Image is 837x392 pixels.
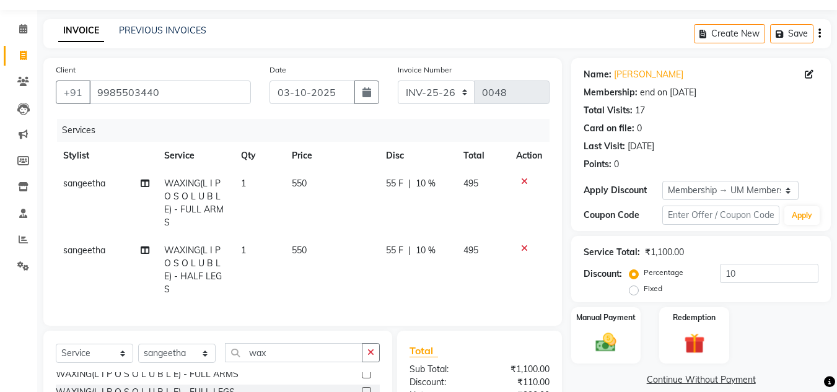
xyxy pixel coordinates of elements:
a: [PERSON_NAME] [614,68,683,81]
th: Qty [234,142,284,170]
label: Invoice Number [398,64,452,76]
div: Discount: [584,268,622,281]
div: WAXING(L I P O S O L U B L E) - FULL ARMS [56,368,239,381]
span: | [408,244,411,257]
span: 10 % [416,244,436,257]
div: Sub Total: [400,363,480,376]
div: Card on file: [584,122,634,135]
a: Continue Without Payment [574,373,828,386]
img: _cash.svg [589,331,623,354]
span: 550 [292,245,307,256]
a: PREVIOUS INVOICES [119,25,206,36]
span: 55 F [386,177,403,190]
div: ₹1,100.00 [645,246,684,259]
a: INVOICE [58,20,104,42]
label: Fixed [644,283,662,294]
span: 495 [463,178,478,189]
div: 0 [614,158,619,171]
span: WAXING(L I P O S O L U B L E) - HALF LEGS [164,245,222,295]
img: _gift.svg [678,331,711,356]
th: Total [456,142,509,170]
label: Client [56,64,76,76]
div: Services [57,119,559,142]
th: Stylist [56,142,157,170]
input: Search or Scan [225,343,362,362]
span: | [408,177,411,190]
div: Membership: [584,86,638,99]
div: Discount: [400,376,480,389]
div: 17 [635,104,645,117]
label: Redemption [673,312,716,323]
input: Enter Offer / Coupon Code [662,206,779,225]
div: Service Total: [584,246,640,259]
th: Price [284,142,378,170]
input: Search by Name/Mobile/Email/Code [89,81,251,104]
div: 0 [637,122,642,135]
div: ₹1,100.00 [480,363,559,376]
th: Action [509,142,550,170]
div: [DATE] [628,140,654,153]
label: Manual Payment [576,312,636,323]
div: Total Visits: [584,104,633,117]
span: 55 F [386,244,403,257]
span: WAXING(L I P O S O L U B L E) - FULL ARMS [164,178,224,228]
div: end on [DATE] [640,86,696,99]
span: Total [410,344,438,357]
span: sangeetha [63,178,105,189]
button: Apply [784,206,820,225]
span: 10 % [416,177,436,190]
button: Save [770,24,813,43]
span: 495 [463,245,478,256]
button: +91 [56,81,90,104]
th: Service [157,142,234,170]
span: 1 [241,245,246,256]
span: 1 [241,178,246,189]
div: Coupon Code [584,209,662,222]
div: Last Visit: [584,140,625,153]
span: sangeetha [63,245,105,256]
div: ₹110.00 [480,376,559,389]
label: Percentage [644,267,683,278]
div: Points: [584,158,611,171]
div: Name: [584,68,611,81]
th: Disc [379,142,456,170]
span: 550 [292,178,307,189]
div: Apply Discount [584,184,662,197]
button: Create New [694,24,765,43]
label: Date [270,64,286,76]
